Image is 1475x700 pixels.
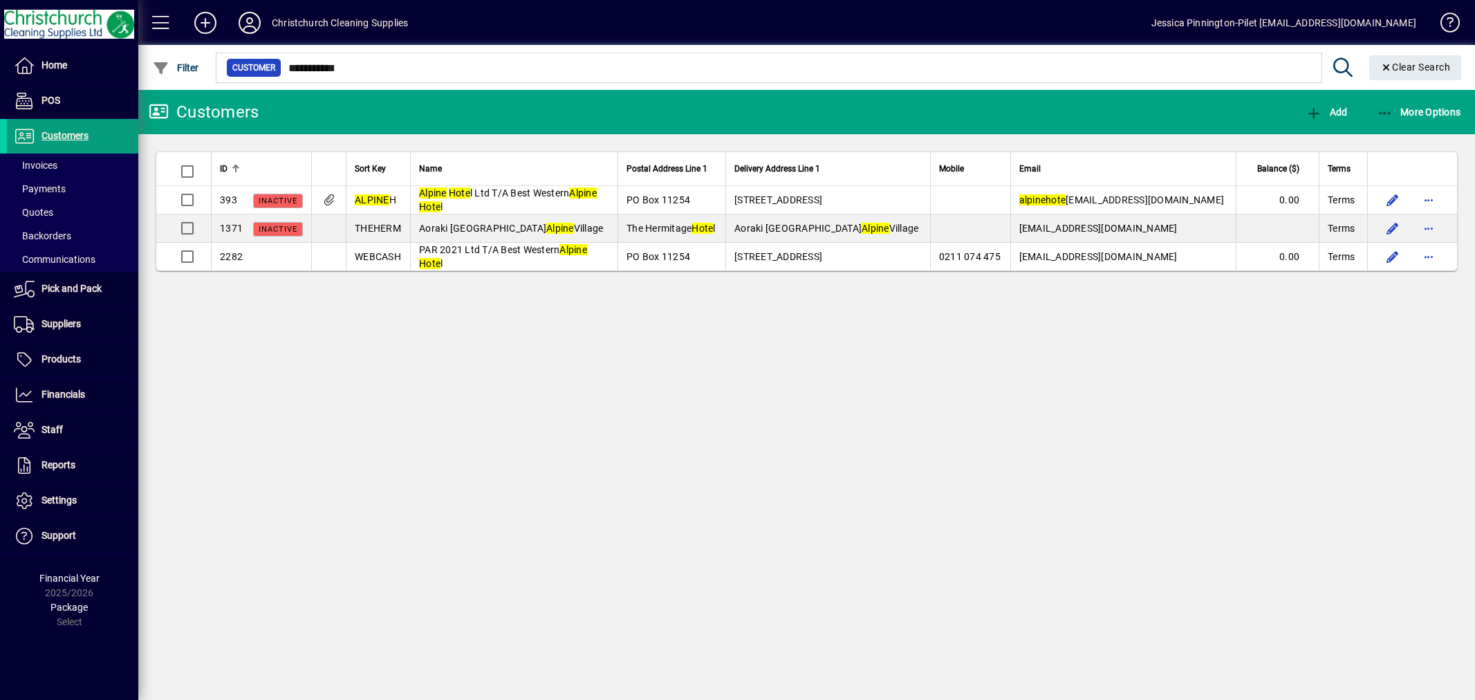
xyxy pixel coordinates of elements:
[220,161,303,176] div: ID
[734,223,918,234] span: Aoraki [GEOGRAPHIC_DATA] Village
[1019,161,1041,176] span: Email
[355,223,401,234] span: THEHERM
[7,48,138,83] a: Home
[419,161,442,176] span: Name
[1328,221,1355,235] span: Terms
[220,223,243,234] span: 1371
[734,161,820,176] span: Delivery Address Line 1
[39,573,100,584] span: Financial Year
[355,161,386,176] span: Sort Key
[7,154,138,177] a: Invoices
[7,84,138,118] a: POS
[41,495,77,506] span: Settings
[1019,194,1046,205] em: alpine
[1328,250,1355,264] span: Terms
[220,161,228,176] span: ID
[7,483,138,518] a: Settings
[627,194,690,205] span: PO Box 11254
[14,183,66,194] span: Payments
[1019,251,1178,262] span: [EMAIL_ADDRESS][DOMAIN_NAME]
[41,424,63,435] span: Staff
[419,161,609,176] div: Name
[1377,107,1461,118] span: More Options
[419,201,440,212] em: Hote
[7,448,138,483] a: Reports
[734,194,822,205] span: [STREET_ADDRESS]
[1382,246,1404,268] button: Edit
[14,230,71,241] span: Backorders
[1328,193,1355,207] span: Terms
[1380,62,1451,73] span: Clear Search
[1245,161,1312,176] div: Balance ($)
[1019,161,1228,176] div: Email
[7,378,138,412] a: Financials
[1046,194,1066,205] em: hote
[50,602,88,613] span: Package
[1236,243,1319,270] td: 0.00
[228,10,272,35] button: Profile
[1418,189,1440,211] button: More options
[220,251,243,262] span: 2282
[153,62,199,73] span: Filter
[419,187,597,212] span: l Ltd T/A Best Western l
[355,251,401,262] span: WEBCASH
[355,194,396,205] span: H
[7,519,138,553] a: Support
[149,101,259,123] div: Customers
[14,160,57,171] span: Invoices
[1019,223,1178,234] span: [EMAIL_ADDRESS][DOMAIN_NAME]
[449,187,470,199] em: Hote
[7,177,138,201] a: Payments
[41,389,85,400] span: Financials
[259,225,297,234] span: Inactive
[627,251,690,262] span: PO Box 11254
[355,194,389,205] em: ALPINE
[569,187,597,199] em: Alpine
[41,530,76,541] span: Support
[627,223,716,234] span: The Hermitage l
[419,244,587,269] span: PAR 2021 Ltd T/A Best Western l
[939,161,1002,176] div: Mobile
[149,55,203,80] button: Filter
[862,223,889,234] em: Alpine
[419,223,603,234] span: Aoraki [GEOGRAPHIC_DATA] Village
[1373,100,1465,125] button: More Options
[1382,189,1404,211] button: Edit
[7,224,138,248] a: Backorders
[627,161,707,176] span: Postal Address Line 1
[272,12,408,34] div: Christchurch Cleaning Supplies
[41,130,89,141] span: Customers
[1382,217,1404,239] button: Edit
[734,251,822,262] span: [STREET_ADDRESS]
[41,283,102,294] span: Pick and Pack
[1369,55,1462,80] button: Clear
[1306,107,1347,118] span: Add
[183,10,228,35] button: Add
[1236,186,1319,214] td: 0.00
[41,353,81,365] span: Products
[1418,217,1440,239] button: More options
[419,187,447,199] em: Alpine
[1418,246,1440,268] button: More options
[939,251,1001,262] span: 0211 074 475
[41,318,81,329] span: Suppliers
[41,59,67,71] span: Home
[220,194,237,205] span: 393
[1019,194,1225,205] span: [EMAIL_ADDRESS][DOMAIN_NAME]
[939,161,964,176] span: Mobile
[559,244,587,255] em: Alpine
[41,95,60,106] span: POS
[7,201,138,224] a: Quotes
[259,196,297,205] span: Inactive
[7,307,138,342] a: Suppliers
[14,207,53,218] span: Quotes
[1430,3,1458,48] a: Knowledge Base
[1151,12,1416,34] div: Jessica Pinnington-Pilet [EMAIL_ADDRESS][DOMAIN_NAME]
[1302,100,1351,125] button: Add
[232,61,275,75] span: Customer
[546,223,574,234] em: Alpine
[1257,161,1299,176] span: Balance ($)
[692,223,713,234] em: Hote
[7,272,138,306] a: Pick and Pack
[7,413,138,448] a: Staff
